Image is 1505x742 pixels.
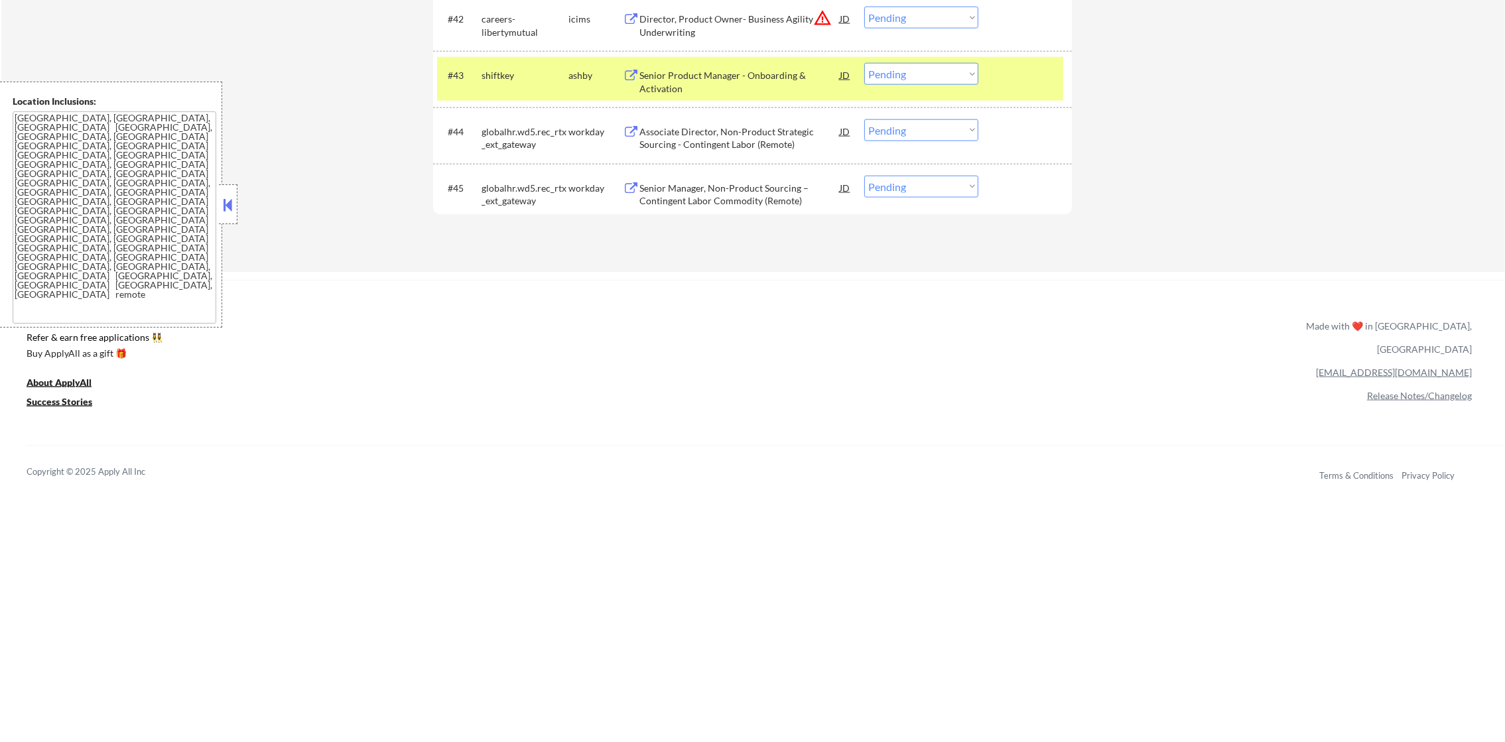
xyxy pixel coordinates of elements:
[568,69,623,82] div: ashby
[813,9,832,27] button: warning_amber
[1367,390,1472,401] a: Release Notes/Changelog
[568,125,623,139] div: workday
[448,125,471,139] div: #44
[838,119,852,143] div: JD
[27,396,92,407] u: Success Stories
[482,125,568,151] div: globalhr.wd5.rec_rtx_ext_gateway
[27,333,1029,347] a: Refer & earn free applications 👯‍♀️
[1316,367,1472,378] a: [EMAIL_ADDRESS][DOMAIN_NAME]
[27,347,159,363] a: Buy ApplyAll as a gift 🎁
[448,13,471,26] div: #42
[27,376,110,393] a: About ApplyAll
[482,13,568,38] div: careers-libertymutual
[639,13,840,38] div: Director, Product Owner- Business Agility Underwriting
[639,69,840,95] div: Senior Product Manager - Onboarding & Activation
[1402,470,1455,481] a: Privacy Policy
[639,125,840,151] div: Associate Director, Non-Product Strategic Sourcing - Contingent Labor (Remote)
[639,182,840,208] div: Senior Manager, Non-Product Sourcing – Contingent Labor Commodity (Remote)
[27,349,159,358] div: Buy ApplyAll as a gift 🎁
[1319,470,1394,481] a: Terms & Conditions
[13,95,217,108] div: Location Inclusions:
[27,395,110,412] a: Success Stories
[838,7,852,31] div: JD
[1301,314,1472,361] div: Made with ❤️ in [GEOGRAPHIC_DATA], [GEOGRAPHIC_DATA]
[568,13,623,26] div: icims
[482,182,568,208] div: globalhr.wd5.rec_rtx_ext_gateway
[448,182,471,195] div: #45
[27,465,179,479] div: Copyright © 2025 Apply All Inc
[838,63,852,87] div: JD
[838,176,852,200] div: JD
[482,69,568,82] div: shiftkey
[448,69,471,82] div: #43
[568,182,623,195] div: workday
[27,377,92,388] u: About ApplyAll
